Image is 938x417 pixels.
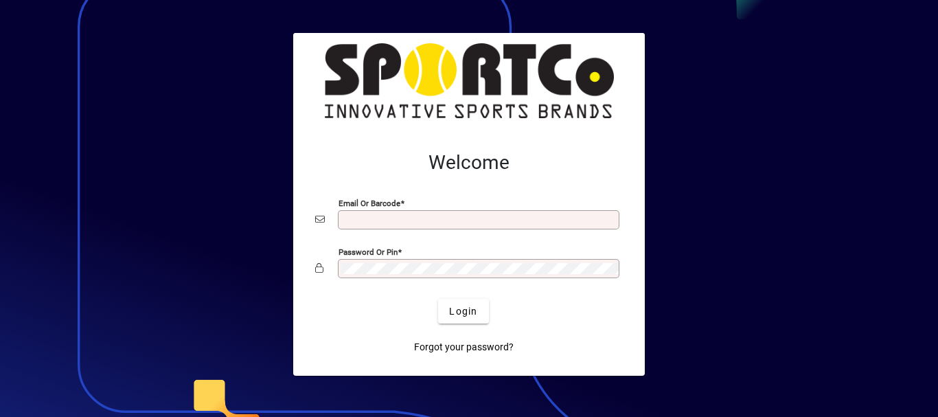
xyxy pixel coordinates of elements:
mat-label: Email or Barcode [339,199,400,208]
button: Login [438,299,488,324]
span: Forgot your password? [414,340,514,354]
span: Login [449,304,477,319]
mat-label: Password or Pin [339,247,398,257]
a: Forgot your password? [409,335,519,359]
h2: Welcome [315,151,623,174]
